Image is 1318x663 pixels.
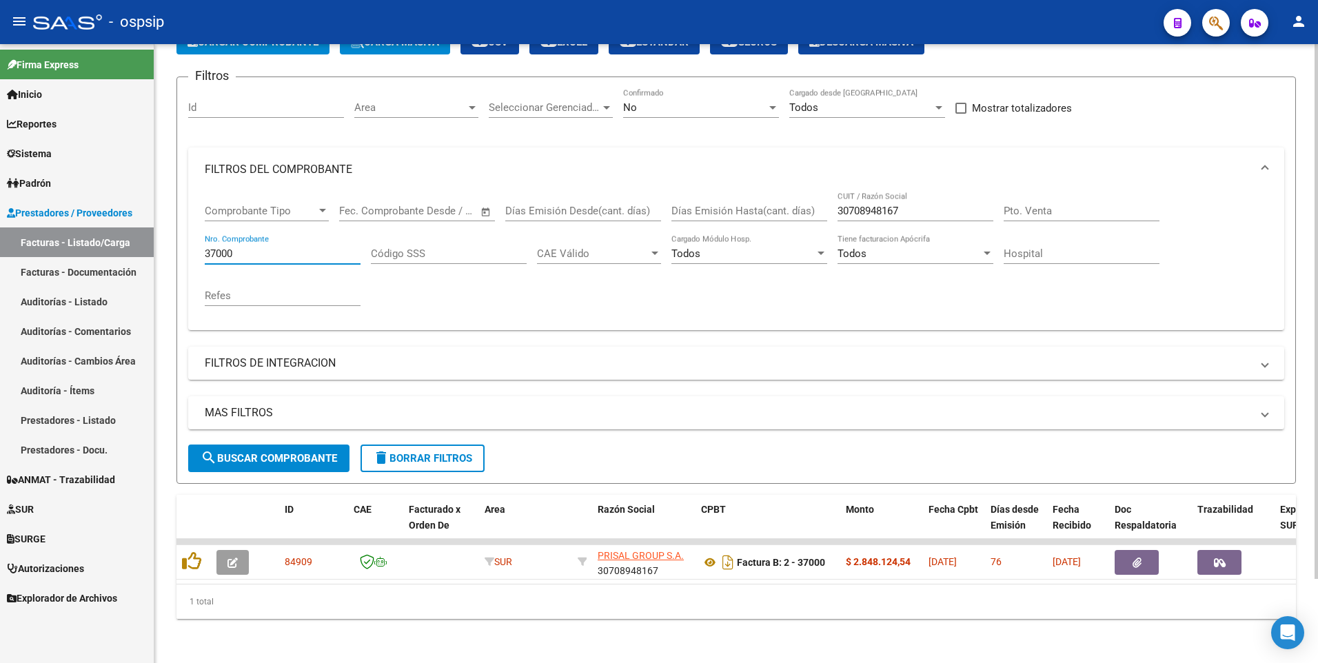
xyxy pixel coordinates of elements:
[7,472,115,487] span: ANMAT - Trazabilidad
[7,561,84,576] span: Autorizaciones
[620,36,689,48] span: Estandar
[176,584,1296,619] div: 1 total
[972,100,1072,116] span: Mostrar totalizadores
[339,205,395,217] input: Fecha inicio
[1115,504,1177,531] span: Doc Respaldatoria
[188,445,349,472] button: Buscar Comprobante
[1197,504,1253,515] span: Trazabilidad
[991,504,1039,531] span: Días desde Emisión
[1271,616,1304,649] div: Open Intercom Messenger
[361,445,485,472] button: Borrar Filtros
[279,495,348,555] datatable-header-cell: ID
[285,504,294,515] span: ID
[846,504,874,515] span: Monto
[409,504,460,531] span: Facturado x Orden De
[201,452,337,465] span: Buscar Comprobante
[696,495,840,555] datatable-header-cell: CPBT
[188,396,1284,429] mat-expansion-panel-header: MAS FILTROS
[188,192,1284,330] div: FILTROS DEL COMPROBANTE
[472,36,508,48] span: CSV
[489,101,600,114] span: Seleccionar Gerenciador
[7,176,51,191] span: Padrón
[354,101,466,114] span: Area
[205,205,316,217] span: Comprobante Tipo
[923,495,985,555] datatable-header-cell: Fecha Cpbt
[789,101,818,114] span: Todos
[354,504,372,515] span: CAE
[407,205,474,217] input: Fecha fin
[205,405,1251,420] mat-panel-title: MAS FILTROS
[188,66,236,85] h3: Filtros
[7,502,34,517] span: SUR
[11,13,28,30] mat-icon: menu
[598,504,655,515] span: Razón Social
[537,247,649,260] span: CAE Válido
[840,495,923,555] datatable-header-cell: Monto
[348,495,403,555] datatable-header-cell: CAE
[373,452,472,465] span: Borrar Filtros
[373,449,389,466] mat-icon: delete
[540,36,587,48] span: EXCEL
[7,205,132,221] span: Prestadores / Proveedores
[7,57,79,72] span: Firma Express
[7,87,42,102] span: Inicio
[485,556,512,567] span: SUR
[1109,495,1192,555] datatable-header-cell: Doc Respaldatoria
[188,347,1284,380] mat-expansion-panel-header: FILTROS DE INTEGRACION
[285,556,312,567] span: 84909
[201,449,217,466] mat-icon: search
[7,531,45,547] span: SURGE
[598,550,684,561] span: PRISAL GROUP S.A.
[109,7,164,37] span: - ospsip
[1192,495,1275,555] datatable-header-cell: Trazabilidad
[7,116,57,132] span: Reportes
[485,504,505,515] span: Area
[929,504,978,515] span: Fecha Cpbt
[592,495,696,555] datatable-header-cell: Razón Social
[1053,504,1091,531] span: Fecha Recibido
[205,356,1251,371] mat-panel-title: FILTROS DE INTEGRACION
[1290,13,1307,30] mat-icon: person
[985,495,1047,555] datatable-header-cell: Días desde Emisión
[7,591,117,606] span: Explorador de Archivos
[838,247,866,260] span: Todos
[188,147,1284,192] mat-expansion-panel-header: FILTROS DEL COMPROBANTE
[721,36,777,48] span: Gecros
[737,557,825,568] strong: Factura B: 2 - 37000
[403,495,479,555] datatable-header-cell: Facturado x Orden De
[598,548,690,577] div: 30708948167
[205,162,1251,177] mat-panel-title: FILTROS DEL COMPROBANTE
[719,551,737,573] i: Descargar documento
[929,556,957,567] span: [DATE]
[1053,556,1081,567] span: [DATE]
[846,556,911,567] strong: $ 2.848.124,54
[7,146,52,161] span: Sistema
[671,247,700,260] span: Todos
[623,101,637,114] span: No
[478,204,494,220] button: Open calendar
[701,504,726,515] span: CPBT
[991,556,1002,567] span: 76
[1047,495,1109,555] datatable-header-cell: Fecha Recibido
[479,495,572,555] datatable-header-cell: Area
